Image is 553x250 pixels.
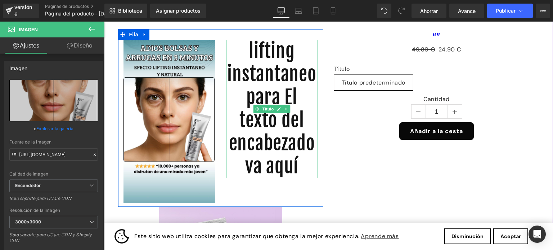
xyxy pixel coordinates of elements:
font: Fila [25,10,34,16]
font: versión 6 [14,4,32,17]
a: “” [328,12,337,20]
button: Publicar [487,4,533,18]
font: 24,90 € [334,24,357,32]
button: permitir cookies [389,207,424,223]
font: Título predeterminado [238,57,302,65]
font: Resolución de la imagen [9,208,60,213]
a: versión 6 [3,4,39,18]
font: 49,80 € [308,24,331,32]
a: Avance [449,4,484,18]
a: Tableta [307,4,324,18]
button: denegar cookies [340,207,387,223]
font: Título [158,85,170,90]
a: Aprende más [256,209,296,220]
font: Fuente de la imagen [9,139,51,145]
a: De oficina [273,4,290,18]
div: Abrir Intercom Messenger [529,226,546,243]
font: Aceptar [396,212,417,218]
font: Este sitio web utiliza cookies para garantizar que obtenga la mejor experiencia. [30,211,256,218]
font: Páginas de productos [45,4,89,9]
button: Rehacer [394,4,409,18]
a: Expandir / Contraer [179,83,186,92]
font: Biblioteca [118,8,142,14]
font: Solo soporte para UCare CDN y Shopify CDN [9,232,92,243]
a: Expandir / Contraer [36,8,45,18]
font: Calidad de imagen [9,171,48,177]
button: Añadir a la cesta [295,101,370,118]
font: Asignar productos [156,8,201,14]
font: Ajustes [20,42,39,49]
button: Descartar el mensaje de cookies [430,212,439,217]
font: ✕ [432,212,436,218]
a: Páginas de productos [45,4,128,9]
font: “” [328,11,337,20]
font: Encendedor [15,183,41,188]
button: Más [536,4,550,18]
font: Publicar [496,8,516,14]
input: Enlace [9,148,98,161]
a: Móvil [324,4,342,18]
a: Diseño [54,37,106,54]
font: Título [230,44,246,51]
font: Aprende más [257,211,295,218]
font: Imagen [19,27,38,32]
font: Ahorrar [420,8,438,14]
font: Avance [458,8,476,14]
a: Computadora portátil [290,4,307,18]
button: Deshacer [377,4,391,18]
a: Nueva Biblioteca [104,4,147,18]
font: 3000x3000 [15,219,41,224]
font: Imagen [9,65,27,71]
font: Diseño [74,42,93,49]
font: o [34,126,36,131]
font: Disminución [347,212,379,218]
font: Solo soporte para UCare CDN [9,196,71,201]
img: logo [10,208,25,222]
font: Explorar la galería [36,126,73,131]
font: Cantidad [319,74,346,81]
font: Página del producto - [DATE][PERSON_NAME] 19:27:09 [45,10,179,17]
